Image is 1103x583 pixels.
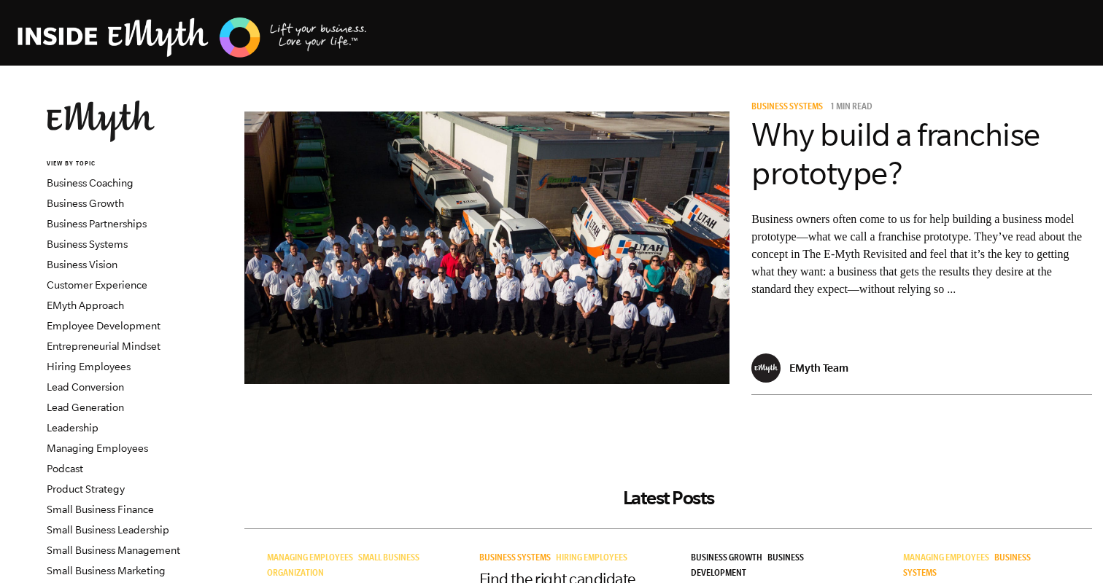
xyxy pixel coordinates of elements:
[47,442,148,454] a: Managing Employees
[244,111,729,384] img: business model prototype
[47,422,98,434] a: Leadership
[47,524,169,536] a: Small Business Leadership
[47,340,160,352] a: Entrepreneurial Mindset
[267,554,353,564] span: Managing Employees
[47,300,124,311] a: EMyth Approach
[47,361,131,372] a: Hiring Employees
[18,15,368,60] img: EMyth Business Coaching
[751,353,781,383] img: EMyth Team - EMyth
[751,103,828,113] a: Business Systems
[556,554,632,564] a: Hiring Employees
[47,483,125,495] a: Product Strategy
[47,238,128,250] a: Business Systems
[47,279,147,291] a: Customer Experience
[691,554,767,564] a: Business Growth
[47,565,166,576] a: Small Business Marketing
[556,554,627,564] span: Hiring Employees
[244,487,1092,509] h2: Latest Posts
[47,197,124,209] a: Business Growth
[751,103,823,113] span: Business Systems
[47,101,155,142] img: EMyth
[479,554,556,564] a: Business Systems
[47,544,180,556] a: Small Business Management
[47,177,133,189] a: Business Coaching
[903,554,994,564] a: Managing Employees
[789,361,848,374] p: EMyth Team
[479,554,551,564] span: Business Systems
[47,320,160,332] a: Employee Development
[1030,513,1103,583] iframe: Chat Widget
[47,381,124,393] a: Lead Conversion
[751,211,1092,298] p: Business owners often come to us for help building a business model prototype—what we call a fran...
[751,117,1040,191] a: Why build a franchise prototype?
[47,218,147,230] a: Business Partnerships
[47,463,83,474] a: Podcast
[830,103,872,113] p: 1 min read
[691,554,762,564] span: Business Growth
[47,259,117,270] a: Business Vision
[47,160,222,169] h6: VIEW BY TOPIC
[903,554,989,564] span: Managing Employees
[267,554,358,564] a: Managing Employees
[47,402,124,413] a: Lead Generation
[47,504,154,515] a: Small Business Finance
